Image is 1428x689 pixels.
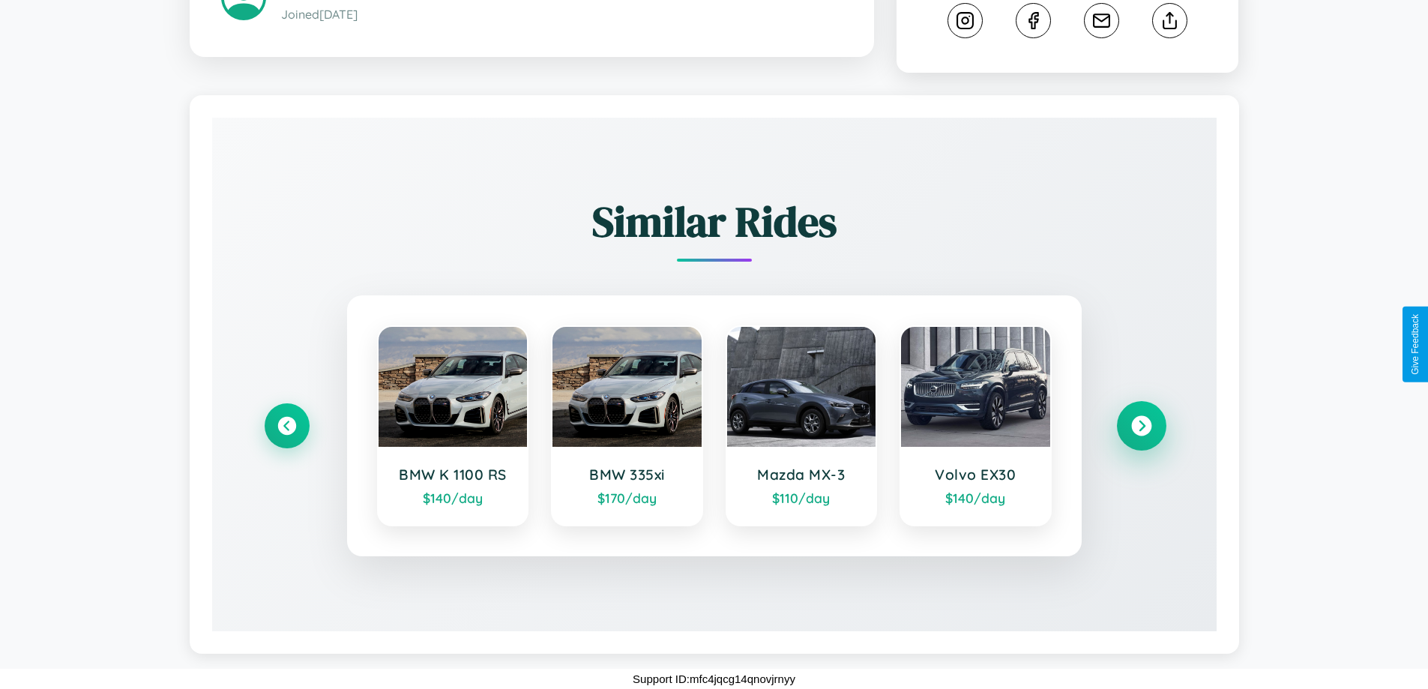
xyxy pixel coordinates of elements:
div: $ 140 /day [916,490,1035,506]
a: BMW 335xi$170/day [551,325,703,526]
a: BMW K 1100 RS$140/day [377,325,529,526]
h3: BMW K 1100 RS [394,466,513,484]
div: $ 170 /day [567,490,687,506]
h3: Volvo EX30 [916,466,1035,484]
div: $ 110 /day [742,490,861,506]
div: Give Feedback [1410,314,1421,375]
h3: BMW 335xi [567,466,687,484]
div: $ 140 /day [394,490,513,506]
p: Support ID: mfc4jqcg14qnovjrnyy [633,669,795,689]
h2: Similar Rides [265,193,1164,250]
a: Mazda MX-3$110/day [726,325,878,526]
a: Volvo EX30$140/day [900,325,1052,526]
p: Joined [DATE] [281,4,843,25]
h3: Mazda MX-3 [742,466,861,484]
